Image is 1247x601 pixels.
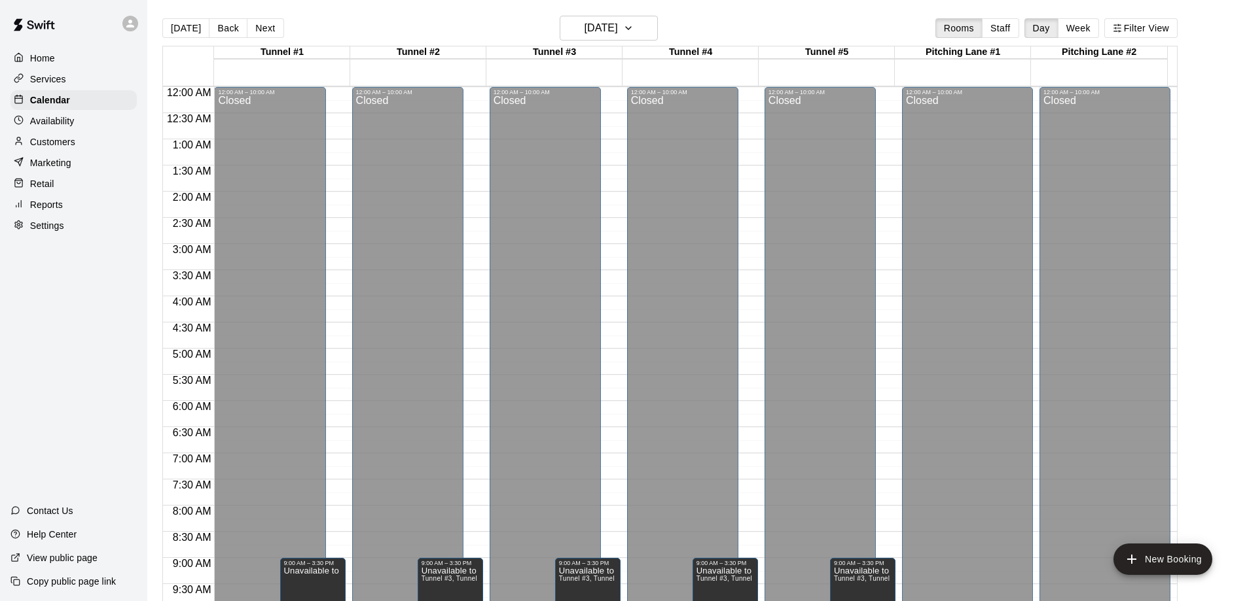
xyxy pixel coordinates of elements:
p: Services [30,73,66,86]
p: Retail [30,177,54,190]
span: 3:30 AM [170,270,215,281]
div: 9:00 AM – 3:30 PM [284,560,342,566]
p: Availability [30,114,75,128]
span: 9:00 AM [170,558,215,569]
p: Contact Us [27,504,73,517]
span: 8:30 AM [170,532,215,543]
span: 3:00 AM [170,244,215,255]
h6: [DATE] [585,19,618,37]
span: 4:00 AM [170,296,215,307]
div: Tunnel #2 [350,46,486,59]
button: Day [1024,18,1058,38]
a: Customers [10,132,137,152]
button: Rooms [935,18,983,38]
span: 6:30 AM [170,427,215,438]
p: Marketing [30,156,71,169]
p: Help Center [27,528,77,541]
span: 1:30 AM [170,165,215,177]
a: Settings [10,216,137,235]
div: Pitching Lane #1 [895,46,1031,59]
button: Next [247,18,283,38]
div: 12:00 AM – 10:00 AM [356,89,460,95]
button: Back [209,18,247,38]
span: Tunnel #3, Tunnel #1, Tunnel #4, Tunnel #5, Tunnel #2 [422,575,592,582]
a: Retail [10,174,137,194]
button: Week [1058,18,1099,38]
span: 4:30 AM [170,322,215,334]
p: Customers [30,135,75,148]
p: View public page [27,551,98,564]
p: Calendar [30,94,70,107]
span: 2:30 AM [170,218,215,229]
div: 12:00 AM – 10:00 AM [631,89,734,95]
p: Home [30,52,55,65]
a: Marketing [10,153,137,173]
a: Reports [10,195,137,215]
span: 12:00 AM [164,87,215,98]
span: 9:30 AM [170,584,215,595]
div: 12:00 AM – 10:00 AM [494,89,597,95]
div: 9:00 AM – 3:30 PM [422,560,479,566]
button: [DATE] [560,16,658,41]
a: Home [10,48,137,68]
span: Tunnel #3, Tunnel #1, Tunnel #4, Tunnel #5, Tunnel #2 [559,575,729,582]
div: 9:00 AM – 3:30 PM [696,560,754,566]
a: Services [10,69,137,89]
div: Tunnel #3 [486,46,623,59]
span: Tunnel #3, Tunnel #1, Tunnel #4, Tunnel #5, Tunnel #2 [834,575,1004,582]
button: Staff [982,18,1019,38]
p: Copy public page link [27,575,116,588]
span: 7:30 AM [170,479,215,490]
div: Tunnel #1 [214,46,350,59]
a: Calendar [10,90,137,110]
span: 6:00 AM [170,401,215,412]
span: 12:30 AM [164,113,215,124]
div: 12:00 AM – 10:00 AM [906,89,1029,95]
span: 5:00 AM [170,349,215,360]
div: 12:00 AM – 10:00 AM [218,89,321,95]
div: 9:00 AM – 3:30 PM [559,560,617,566]
button: [DATE] [162,18,209,38]
div: Tunnel #4 [623,46,759,59]
span: 1:00 AM [170,139,215,150]
div: 12:00 AM – 10:00 AM [768,89,872,95]
div: 9:00 AM – 3:30 PM [834,560,892,566]
span: 7:00 AM [170,453,215,464]
span: Tunnel #3, Tunnel #1, Tunnel #4, Tunnel #5, Tunnel #2 [696,575,867,582]
button: add [1113,543,1212,575]
div: Pitching Lane #2 [1031,46,1167,59]
p: Settings [30,219,64,232]
div: 12:00 AM – 10:00 AM [1043,89,1166,95]
div: Tunnel #5 [759,46,895,59]
button: Filter View [1104,18,1178,38]
a: Availability [10,111,137,131]
p: Reports [30,198,63,211]
span: 5:30 AM [170,375,215,386]
span: 8:00 AM [170,506,215,517]
span: 2:00 AM [170,192,215,203]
